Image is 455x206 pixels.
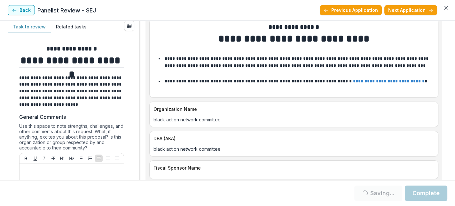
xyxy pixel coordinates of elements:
[68,155,75,162] button: Heading 2
[320,5,382,15] button: Previous Application
[384,5,437,15] button: Next Application
[441,3,451,13] button: Close
[104,155,112,162] button: Align Center
[153,116,434,123] p: black action network committee
[153,106,432,112] p: Organization Name
[59,155,66,162] button: Heading 1
[50,155,57,162] button: Strike
[86,155,94,162] button: Ordered List
[40,155,48,162] button: Italicize
[8,5,35,15] button: Back
[31,155,39,162] button: Underline
[95,155,103,162] button: Align Left
[405,186,447,201] button: Complete
[19,113,66,121] p: General Comments
[113,155,121,162] button: Align Right
[153,164,432,171] p: Fiscal Sponsor Name
[8,21,51,33] button: Task to review
[77,155,84,162] button: Bullet List
[153,146,434,152] p: black action network committee
[22,155,30,162] button: Bold
[51,21,92,33] button: Related tasks
[124,21,134,31] button: View all reviews
[153,135,432,142] p: DBA (AKA)
[37,6,96,15] p: Panelist Review - SEJ
[354,186,402,201] button: Saving...
[19,123,124,153] div: Use this space to note strengths, challenges, and other comments about this request. What, if any...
